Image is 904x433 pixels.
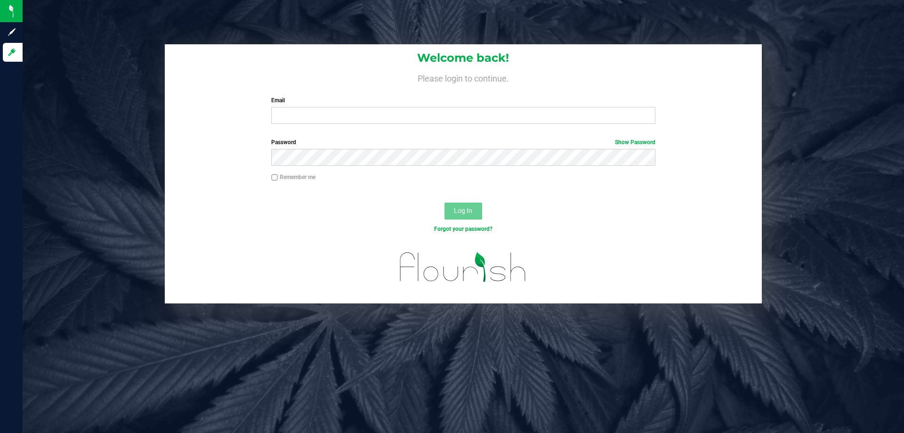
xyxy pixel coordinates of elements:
[454,207,472,214] span: Log In
[271,173,315,181] label: Remember me
[7,27,16,37] inline-svg: Sign up
[271,174,278,181] input: Remember me
[271,139,296,146] span: Password
[271,96,655,105] label: Email
[615,139,655,146] a: Show Password
[7,48,16,57] inline-svg: Log in
[434,226,492,232] a: Forgot your password?
[165,52,762,64] h1: Welcome back!
[165,72,762,83] h4: Please login to continue.
[388,243,538,291] img: flourish_logo.svg
[444,203,482,220] button: Log In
